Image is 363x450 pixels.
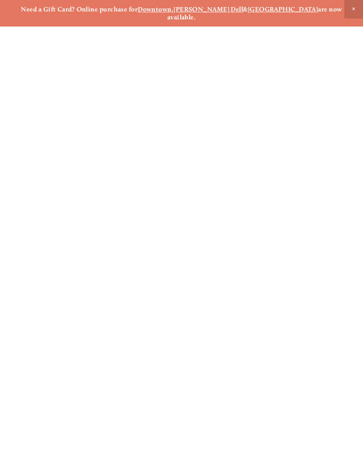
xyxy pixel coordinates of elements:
[248,5,318,13] a: [GEOGRAPHIC_DATA]
[243,5,247,13] strong: &
[174,5,243,13] a: [PERSON_NAME] Dell
[138,5,172,13] a: Downtown
[21,5,138,13] strong: Need a Gift Card? Online purchase for
[172,5,174,13] strong: ,
[167,5,344,21] strong: are now available.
